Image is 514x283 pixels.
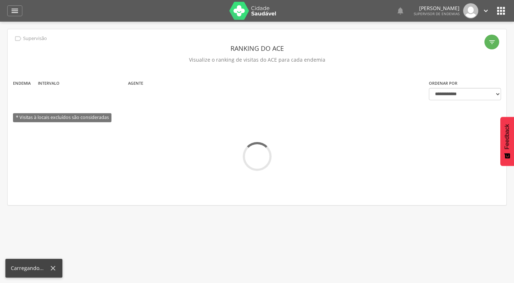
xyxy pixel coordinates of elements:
span: * Visitas à locais excluídos são consideradas [13,113,111,122]
a:  [7,5,22,16]
label: Intervalo [38,80,60,86]
p: Supervisão [23,36,47,41]
span: Feedback [504,124,510,149]
i:  [396,6,405,15]
label: Agente [128,80,143,86]
span: Supervisor de Endemias [414,11,460,16]
label: Endemia [13,80,31,86]
a:  [396,3,405,18]
header: Ranking do ACE [13,42,501,55]
label: Ordenar por [429,80,457,86]
button: Feedback - Mostrar pesquisa [500,117,514,166]
div: Filtro [484,35,499,49]
p: Visualize o ranking de visitas do ACE para cada endemia [13,55,501,65]
i:  [14,35,22,43]
p: [PERSON_NAME] [414,6,460,11]
a:  [482,3,490,18]
i:  [495,5,507,17]
i:  [488,39,496,46]
i:  [482,7,490,15]
i:  [10,6,19,15]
